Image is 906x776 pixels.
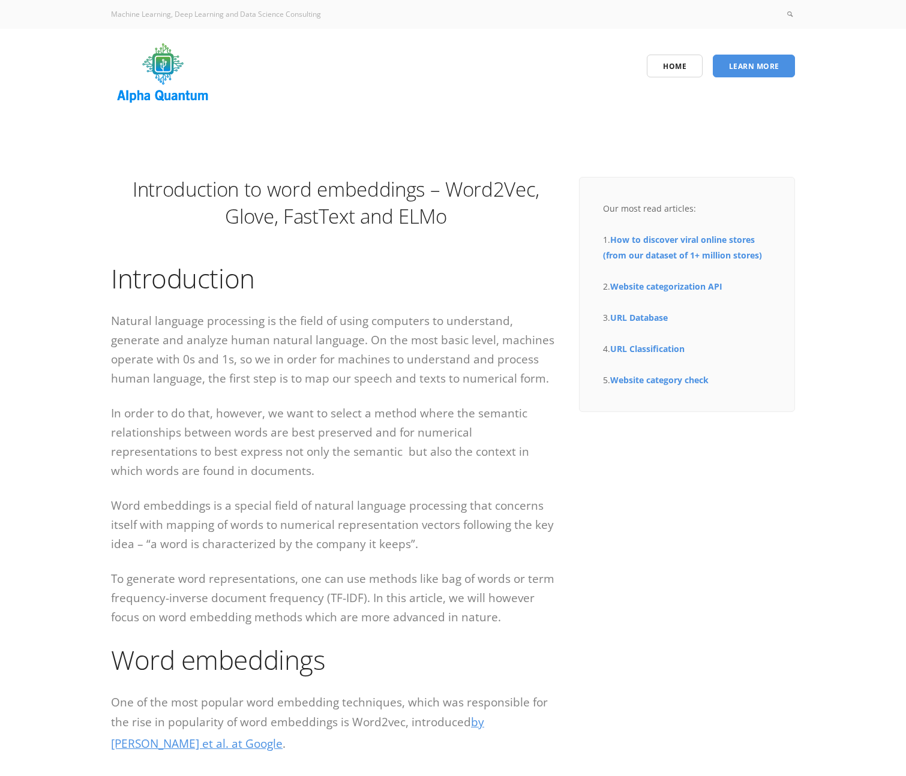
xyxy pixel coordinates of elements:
a: URL Classification [610,343,685,354]
span: Learn More [729,61,779,71]
a: by [PERSON_NAME] et al. at Google [111,714,484,751]
a: How to discover viral online stores (from our dataset of 1+ million stores) [603,234,762,261]
div: Our most read articles: 1. 2. 3. 4. 5. [603,201,771,388]
a: Learn More [713,55,796,77]
span: Machine Learning, Deep Learning and Data Science Consulting [111,9,321,19]
p: Natural language processing is the field of using computers to understand, generate and analyze h... [111,311,561,388]
a: Website category check [610,374,709,386]
a: Home [647,55,703,77]
img: logo [111,39,215,108]
a: URL Database [610,312,668,323]
p: Word embeddings is a special field of natural language processing that concerns itself with mappi... [111,496,561,554]
a: Website categorization API [610,281,722,292]
h1: Word embeddings [111,642,561,677]
p: In order to do that, however, we want to select a method where the semantic relationships between... [111,404,561,480]
h1: Introduction [111,261,561,296]
span: Home [663,61,686,71]
p: To generate word representations, one can use methods like bag of words or term frequency-inverse... [111,569,561,627]
p: One of the most popular word embedding techniques, which was responsible for the rise in populari... [111,693,561,754]
h1: Introduction to word embeddings – Word2Vec, Glove, FastText and ELMo [111,176,561,230]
